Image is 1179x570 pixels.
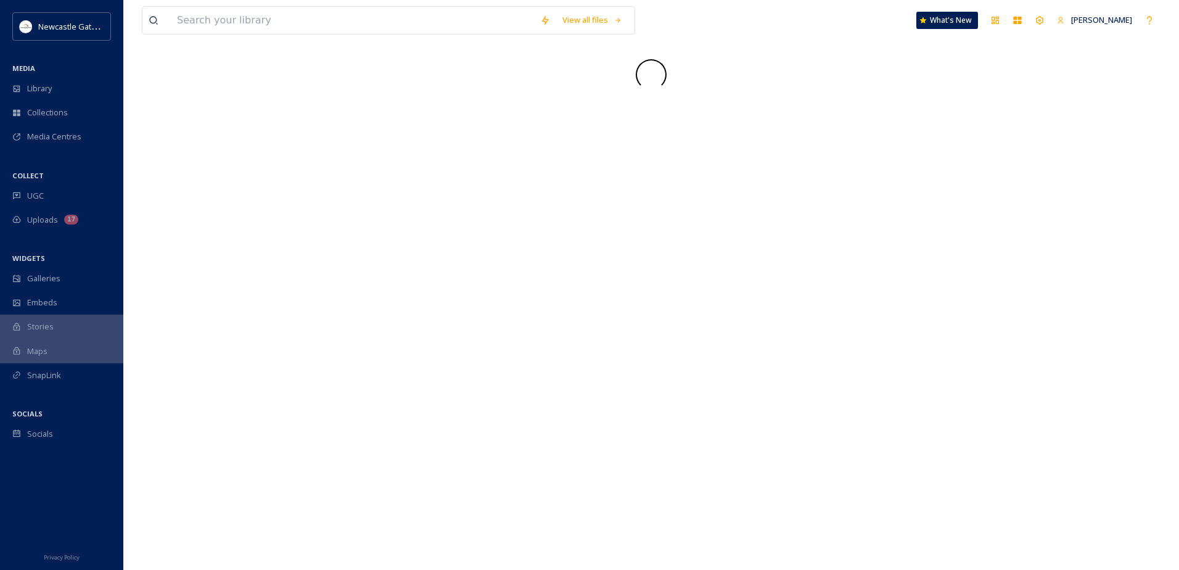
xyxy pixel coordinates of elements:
[1051,8,1138,32] a: [PERSON_NAME]
[27,321,54,332] span: Stories
[27,190,44,202] span: UGC
[27,214,58,226] span: Uploads
[12,409,43,418] span: SOCIALS
[27,131,81,142] span: Media Centres
[27,428,53,440] span: Socials
[27,273,60,284] span: Galleries
[27,345,47,357] span: Maps
[44,553,80,561] span: Privacy Policy
[38,20,152,32] span: Newcastle Gateshead Initiative
[556,8,628,32] a: View all files
[20,20,32,33] img: DqD9wEUd_400x400.jpg
[12,171,44,180] span: COLLECT
[27,107,68,118] span: Collections
[44,549,80,564] a: Privacy Policy
[916,12,978,29] a: What's New
[171,7,534,34] input: Search your library
[64,215,78,225] div: 17
[1071,14,1132,25] span: [PERSON_NAME]
[27,370,61,381] span: SnapLink
[27,297,57,308] span: Embeds
[27,83,52,94] span: Library
[12,64,35,73] span: MEDIA
[12,254,45,263] span: WIDGETS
